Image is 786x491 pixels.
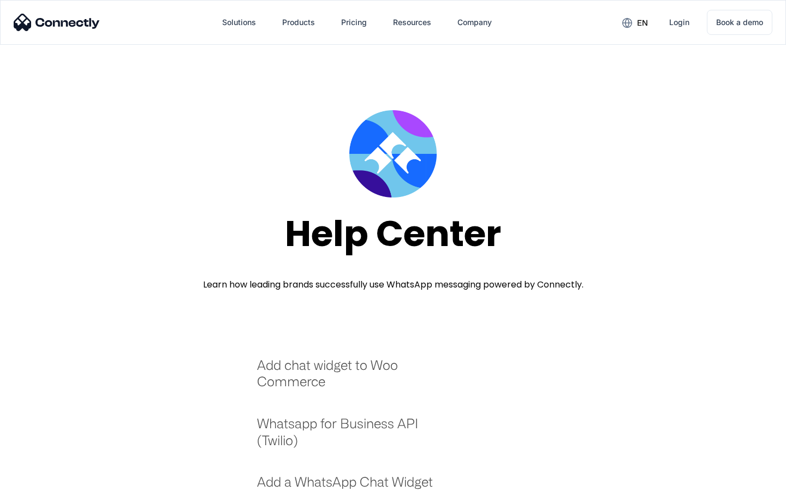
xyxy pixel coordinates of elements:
[669,15,689,30] div: Login
[332,9,376,35] a: Pricing
[457,15,492,30] div: Company
[393,15,431,30] div: Resources
[257,357,448,401] a: Add chat widget to Woo Commerce
[660,9,698,35] a: Login
[341,15,367,30] div: Pricing
[707,10,772,35] a: Book a demo
[11,472,65,487] aside: Language selected: English
[14,14,100,31] img: Connectly Logo
[285,214,501,254] div: Help Center
[282,15,315,30] div: Products
[257,415,448,459] a: Whatsapp for Business API (Twilio)
[22,472,65,487] ul: Language list
[637,15,648,31] div: en
[203,278,583,291] div: Learn how leading brands successfully use WhatsApp messaging powered by Connectly.
[222,15,256,30] div: Solutions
